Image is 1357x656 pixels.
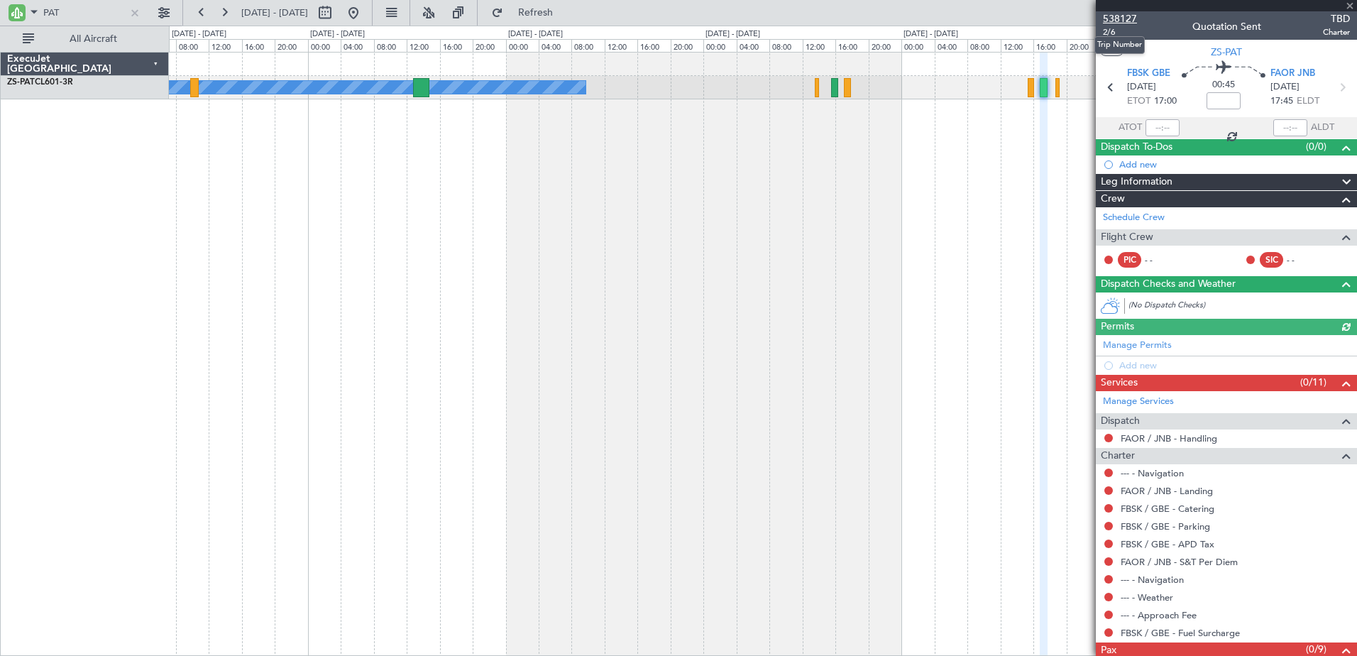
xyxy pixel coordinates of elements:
div: 04:00 [341,39,373,52]
div: SIC [1260,252,1283,268]
span: [DATE] - [DATE] [241,6,308,19]
span: Dispatch To-Dos [1101,139,1172,155]
div: 12:00 [1001,39,1033,52]
a: Schedule Crew [1103,211,1165,225]
div: 08:00 [967,39,1000,52]
div: [DATE] - [DATE] [508,28,563,40]
span: Services [1101,375,1138,391]
div: 00:00 [506,39,539,52]
span: ETOT [1127,94,1150,109]
a: FAOR / JNB - Landing [1121,485,1213,497]
div: 16:00 [637,39,670,52]
div: 16:00 [440,39,473,52]
div: [DATE] - [DATE] [903,28,958,40]
div: 20:00 [473,39,505,52]
span: All Aircraft [37,34,150,44]
a: ZS-PATCL601-3R [7,78,73,87]
span: (0/11) [1300,375,1326,390]
div: 08:00 [374,39,407,52]
div: Quotation Sent [1192,19,1261,34]
span: [DATE] [1270,80,1300,94]
a: FBSK / GBE - Fuel Surcharge [1121,627,1240,639]
span: Dispatch Checks and Weather [1101,276,1236,293]
div: 16:00 [242,39,275,52]
div: 04:00 [935,39,967,52]
div: 00:00 [703,39,736,52]
div: [DATE] - [DATE] [310,28,365,40]
a: --- - Navigation [1121,467,1184,479]
div: - - [1145,253,1177,266]
span: FBSK GBE [1127,67,1170,81]
div: 12:00 [605,39,637,52]
span: ZS-PAT [1211,45,1242,60]
span: TBD [1323,11,1350,26]
div: (No Dispatch Checks) [1128,300,1357,315]
a: --- - Navigation [1121,574,1184,586]
div: 08:00 [176,39,209,52]
span: 00:45 [1212,78,1235,92]
a: Manage Services [1103,395,1174,409]
div: 00:00 [308,39,341,52]
div: 04:00 [737,39,769,52]
span: Crew [1101,191,1125,207]
a: FBSK / GBE - Parking [1121,520,1210,532]
div: 20:00 [1067,39,1099,52]
div: 04:00 [539,39,571,52]
div: 12:00 [209,39,241,52]
span: ZS-PAT [7,78,35,87]
span: ALDT [1311,121,1334,135]
span: Charter [1101,448,1135,464]
span: ELDT [1297,94,1319,109]
div: Add new [1119,158,1350,170]
input: A/C (Reg. or Type) [43,2,125,23]
div: - - [1287,253,1319,266]
div: 12:00 [407,39,439,52]
span: ATOT [1119,121,1142,135]
span: FAOR JNB [1270,67,1315,81]
div: 20:00 [275,39,307,52]
a: --- - Approach Fee [1121,609,1197,621]
div: [DATE] - [DATE] [705,28,760,40]
div: Trip Number [1094,36,1145,54]
button: Refresh [485,1,570,24]
div: 20:00 [869,39,901,52]
span: Flight Crew [1101,229,1153,246]
span: (0/0) [1306,139,1326,154]
div: 20:00 [671,39,703,52]
div: 08:00 [769,39,802,52]
a: --- - Weather [1121,591,1173,603]
a: FBSK / GBE - APD Tax [1121,538,1214,550]
span: Dispatch [1101,413,1140,430]
div: [DATE] - [DATE] [172,28,226,40]
div: PIC [1118,252,1141,268]
button: All Aircraft [16,28,154,50]
a: FAOR / JNB - S&T Per Diem [1121,556,1238,568]
span: 538127 [1103,11,1137,26]
div: 16:00 [1033,39,1066,52]
span: [DATE] [1127,80,1156,94]
div: 12:00 [803,39,835,52]
a: FAOR / JNB - Handling [1121,432,1217,444]
div: 00:00 [901,39,934,52]
span: 17:45 [1270,94,1293,109]
span: Leg Information [1101,174,1172,190]
span: Refresh [506,8,566,18]
div: 16:00 [835,39,868,52]
span: 17:00 [1154,94,1177,109]
div: 08:00 [571,39,604,52]
a: FBSK / GBE - Catering [1121,503,1214,515]
span: Charter [1323,26,1350,38]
